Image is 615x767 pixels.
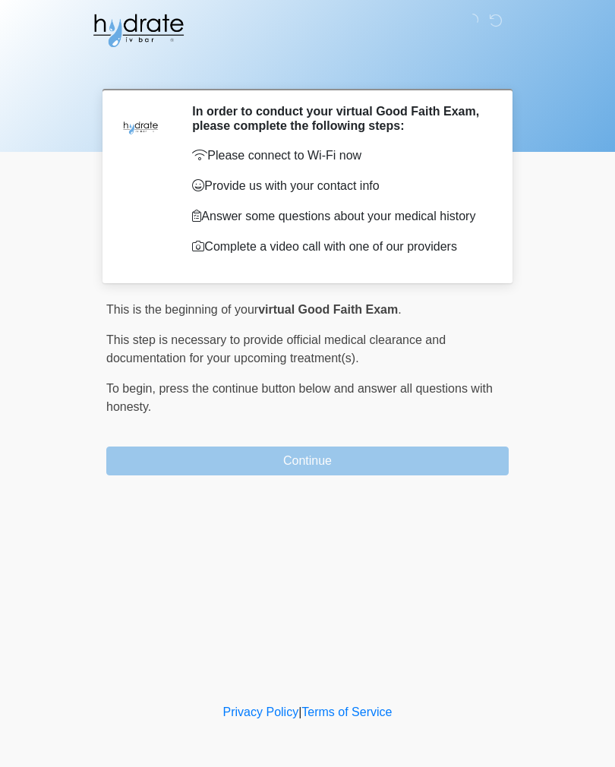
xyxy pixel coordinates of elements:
h2: In order to conduct your virtual Good Faith Exam, please complete the following steps: [192,104,486,133]
img: Agent Avatar [118,104,163,150]
strong: virtual Good Faith Exam [258,303,398,316]
span: This is the beginning of your [106,303,258,316]
a: | [298,705,301,718]
p: Answer some questions about your medical history [192,207,486,226]
span: To begin, [106,382,159,395]
span: . [398,303,401,316]
p: Complete a video call with one of our providers [192,238,486,256]
span: press the continue button below and answer all questions with honesty. [106,382,493,413]
span: This step is necessary to provide official medical clearance and documentation for your upcoming ... [106,333,446,365]
p: Provide us with your contact info [192,177,486,195]
button: Continue [106,447,509,475]
p: Please connect to Wi-Fi now [192,147,486,165]
h1: ‎ ‎ ‎ [95,55,520,83]
img: Hydrate IV Bar - Fort Collins Logo [91,11,185,49]
a: Terms of Service [301,705,392,718]
a: Privacy Policy [223,705,299,718]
